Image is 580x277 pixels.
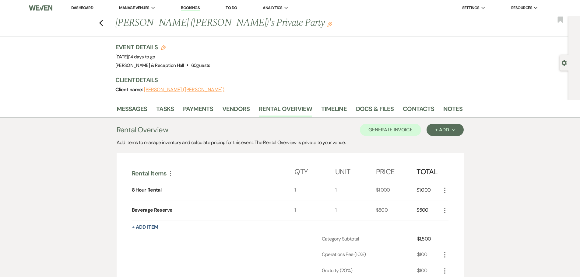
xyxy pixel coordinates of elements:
[417,180,441,200] div: $1,000
[417,200,441,220] div: $500
[29,2,52,14] img: Weven Logo
[222,104,250,117] a: Vendors
[417,267,441,274] div: $100
[294,161,335,180] div: Qty
[181,5,200,11] a: Bookings
[259,104,312,117] a: Rental Overview
[115,62,184,68] span: [PERSON_NAME] & Reception Hall
[226,5,237,10] a: To Do
[321,104,347,117] a: Timeline
[117,139,464,146] div: Add items to manage inventory and calculate pricing for this event. The Rental Overview is privat...
[115,54,155,60] span: [DATE]
[511,5,532,11] span: Resources
[117,104,147,117] a: Messages
[132,169,295,177] div: Rental Items
[427,124,463,136] button: + Add
[462,5,480,11] span: Settings
[132,225,158,230] button: + Add Item
[183,104,213,117] a: Payments
[376,200,417,220] div: $500
[335,161,376,180] div: Unit
[263,5,282,11] span: Analytics
[417,251,441,258] div: $100
[119,5,149,11] span: Manage Venues
[117,124,168,135] h3: Rental Overview
[115,76,456,84] h3: Client Details
[294,200,335,220] div: 1
[294,180,335,200] div: 1
[128,54,155,60] span: |
[71,5,93,10] a: Dashboard
[144,87,224,92] button: [PERSON_NAME] ([PERSON_NAME])
[322,235,417,243] div: Category Subtotal
[191,62,210,68] span: 60 guests
[156,104,174,117] a: Tasks
[561,60,567,65] button: Open lead details
[335,200,376,220] div: 1
[322,267,417,274] div: Gratuity (20%)
[417,161,441,180] div: Total
[322,251,417,258] div: Operations Fee (10%)
[115,43,210,51] h3: Event Details
[115,86,144,93] span: Client name:
[327,21,332,27] button: Edit
[435,127,455,132] div: + Add
[443,104,462,117] a: Notes
[335,180,376,200] div: 1
[132,206,173,214] div: Beverage Reserve
[132,186,162,194] div: 8 Hour Rental
[129,54,155,60] span: 14 days to go
[115,16,388,30] h1: [PERSON_NAME] ([PERSON_NAME])'s Private Party
[356,104,394,117] a: Docs & Files
[376,161,417,180] div: Price
[417,235,441,243] div: $1,500
[403,104,434,117] a: Contacts
[360,124,421,136] button: Generate Invoice
[376,180,417,200] div: $1,000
